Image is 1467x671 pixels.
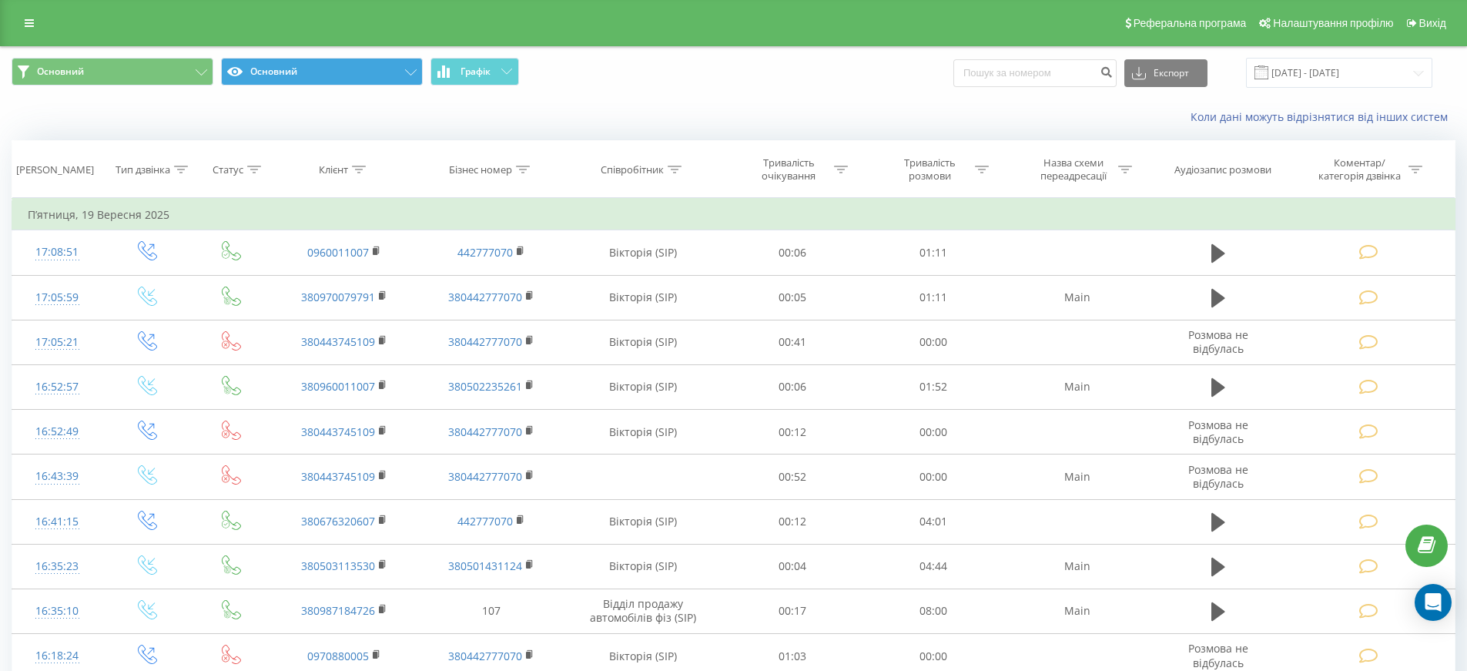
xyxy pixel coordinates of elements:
td: Main [1003,544,1150,589]
a: 380987184726 [301,603,375,618]
td: Вікторія (SIP) [564,410,722,455]
td: 00:00 [863,410,1004,455]
td: 00:04 [722,544,863,589]
div: Коментар/категорія дзвінка [1315,156,1405,183]
td: 08:00 [863,589,1004,633]
div: 17:05:21 [28,327,87,357]
div: Назва схеми переадресації [1032,156,1114,183]
a: 380442777070 [448,649,522,663]
div: 17:05:59 [28,283,87,313]
td: 00:00 [863,455,1004,499]
td: 00:12 [722,499,863,544]
a: 380501431124 [448,559,522,573]
span: Реферальна програма [1134,17,1247,29]
a: 380960011007 [301,379,375,394]
div: 16:35:10 [28,596,87,626]
div: Тривалість очікування [748,156,830,183]
div: Бізнес номер [449,163,512,176]
td: 00:06 [722,364,863,409]
td: Вікторія (SIP) [564,544,722,589]
div: 16:35:23 [28,552,87,582]
td: 00:41 [722,320,863,364]
a: 442777070 [457,514,513,528]
div: Аудіозапис розмови [1174,163,1271,176]
a: 0970880005 [307,649,369,663]
td: Вікторія (SIP) [564,320,722,364]
a: 380443745109 [301,424,375,439]
a: Коли дані можуть відрізнятися вiд інших систем [1191,109,1455,124]
input: Пошук за номером [953,59,1117,87]
td: Main [1003,589,1150,633]
a: 442777070 [457,245,513,260]
td: 00:05 [722,275,863,320]
div: Статус [213,163,243,176]
td: Вікторія (SIP) [564,364,722,409]
a: 380442777070 [448,290,522,304]
span: Розмова не відбулась [1188,641,1248,669]
div: Клієнт [319,163,348,176]
div: Open Intercom Messenger [1415,584,1452,621]
div: 16:18:24 [28,641,87,671]
td: 01:52 [863,364,1004,409]
a: 380676320607 [301,514,375,528]
div: 16:43:39 [28,461,87,492]
div: 16:52:57 [28,372,87,402]
div: 16:41:15 [28,507,87,537]
button: Графік [430,58,519,86]
div: Тривалість розмови [889,156,971,183]
a: 380503113530 [301,559,375,573]
div: 16:52:49 [28,417,87,447]
button: Основний [12,58,213,86]
td: П’ятниця, 19 Вересня 2025 [12,200,1455,230]
div: 17:08:51 [28,237,87,267]
td: Main [1003,455,1150,499]
td: Main [1003,275,1150,320]
a: 380443745109 [301,469,375,484]
button: Експорт [1124,59,1207,87]
a: 0960011007 [307,245,369,260]
span: Розмова не відбулась [1188,327,1248,356]
a: 380502235261 [448,379,522,394]
a: 380442777070 [448,424,522,439]
td: Вікторія (SIP) [564,230,722,275]
span: Графік [461,66,491,77]
td: 01:11 [863,275,1004,320]
td: 00:00 [863,320,1004,364]
td: Main [1003,364,1150,409]
div: [PERSON_NAME] [16,163,94,176]
a: 380442777070 [448,469,522,484]
span: Вихід [1419,17,1446,29]
div: Співробітник [601,163,664,176]
td: Відділ продажу автомобілів фіз (SIP) [564,589,722,633]
div: Тип дзвінка [116,163,170,176]
span: Налаштування профілю [1273,17,1393,29]
button: Основний [221,58,423,86]
td: 01:11 [863,230,1004,275]
td: 00:17 [722,589,863,633]
td: Вікторія (SIP) [564,499,722,544]
td: 04:44 [863,544,1004,589]
span: Основний [37,65,84,78]
td: 00:12 [722,410,863,455]
td: 00:06 [722,230,863,275]
td: 107 [417,589,564,633]
td: 04:01 [863,499,1004,544]
a: 380970079791 [301,290,375,304]
a: 380442777070 [448,334,522,349]
a: 380443745109 [301,334,375,349]
span: Розмова не відбулась [1188,418,1248,446]
td: Вікторія (SIP) [564,275,722,320]
td: 00:52 [722,455,863,499]
span: Розмова не відбулась [1188,462,1248,491]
